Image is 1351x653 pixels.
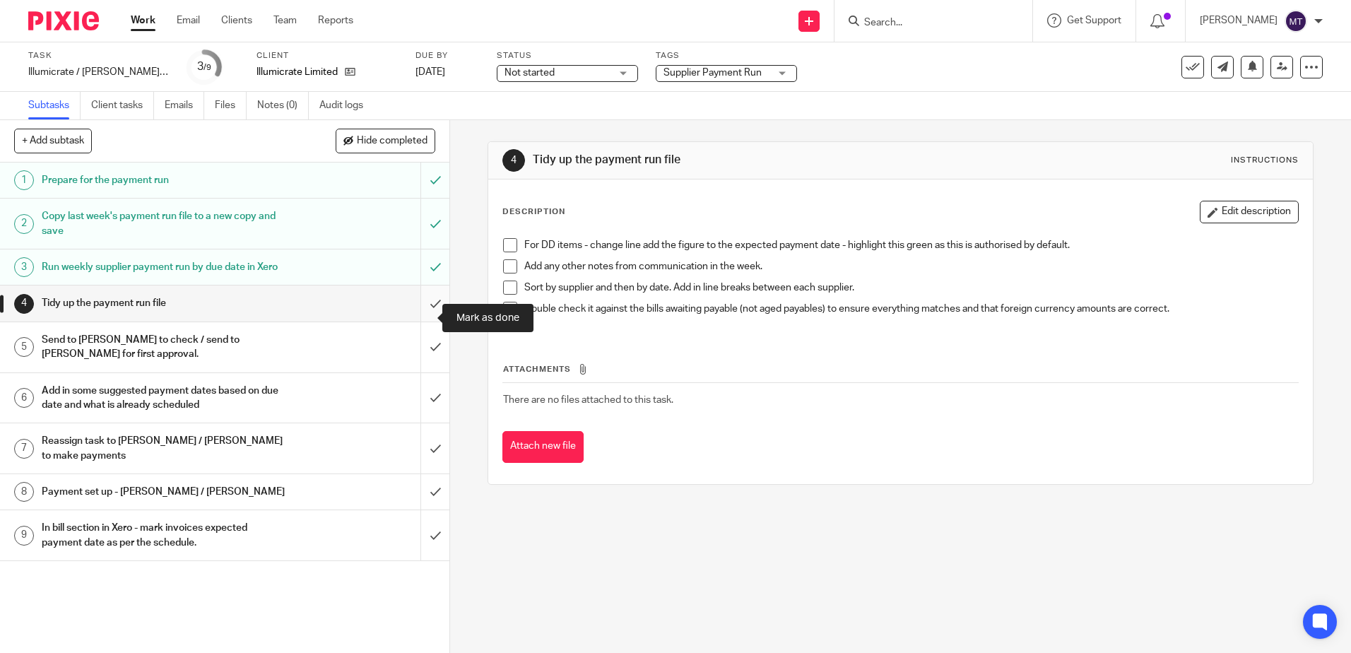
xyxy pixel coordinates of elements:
div: 8 [14,482,34,502]
div: 3 [14,257,34,277]
p: For DD items - change line add the figure to the expected payment date - highlight this green as ... [524,238,1297,252]
label: Status [497,50,638,61]
h1: Tidy up the payment run file [42,293,285,314]
h1: Payment set up - [PERSON_NAME] / [PERSON_NAME] [42,481,285,502]
a: Client tasks [91,92,154,119]
h1: Reassign task to [PERSON_NAME] / [PERSON_NAME] to make payments [42,430,285,466]
h1: Copy last week's payment run file to a new copy and save [42,206,285,242]
button: Hide completed [336,129,435,153]
span: There are no files attached to this task. [503,395,673,405]
div: 6 [14,388,34,408]
a: Subtasks [28,92,81,119]
div: 5 [14,337,34,357]
div: 7 [14,439,34,459]
img: svg%3E [1285,10,1307,33]
a: Files [215,92,247,119]
img: Pixie [28,11,99,30]
button: Edit description [1200,201,1299,223]
h1: Send to [PERSON_NAME] to check / send to [PERSON_NAME] for first approval. [42,329,285,365]
label: Due by [415,50,479,61]
div: 9 [14,526,34,546]
a: Emails [165,92,204,119]
div: 4 [14,294,34,314]
a: Work [131,13,155,28]
input: Search [863,17,990,30]
button: + Add subtask [14,129,92,153]
div: Illumicrate / [PERSON_NAME] Press - Supplier Payment Run [28,65,170,79]
div: Illumicrate / Daphne Press - Supplier Payment Run [28,65,170,79]
p: Add any other notes from communication in the week. [524,259,1297,273]
span: Attachments [503,365,571,373]
span: Not started [505,68,555,78]
a: Audit logs [319,92,374,119]
h1: Run weekly supplier payment run by due date in Xero [42,257,285,278]
label: Tags [656,50,797,61]
label: Task [28,50,170,61]
span: Supplier Payment Run [663,68,762,78]
button: Attach new file [502,431,584,463]
div: Instructions [1231,155,1299,166]
a: Reports [318,13,353,28]
h1: Add in some suggested payment dates based on due date and what is already scheduled [42,380,285,416]
a: Email [177,13,200,28]
h1: In bill section in Xero - mark invoices expected payment date as per the schedule. [42,517,285,553]
span: [DATE] [415,67,445,77]
span: Hide completed [357,136,427,147]
label: Client [256,50,398,61]
a: Team [273,13,297,28]
h1: Tidy up the payment run file [533,153,931,167]
p: [PERSON_NAME] [1200,13,1278,28]
div: 3 [197,59,211,75]
div: 4 [502,149,525,172]
a: Clients [221,13,252,28]
span: Get Support [1067,16,1121,25]
p: Description [502,206,565,218]
div: 1 [14,170,34,190]
div: 2 [14,214,34,234]
small: /9 [203,64,211,71]
p: Illumicrate Limited [256,65,338,79]
p: Sort by supplier and then by date. Add in line breaks between each supplier. [524,281,1297,295]
a: Notes (0) [257,92,309,119]
p: Double check it against the bills awaiting payable (not aged payables) to ensure everything match... [524,302,1297,316]
h1: Prepare for the payment run [42,170,285,191]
